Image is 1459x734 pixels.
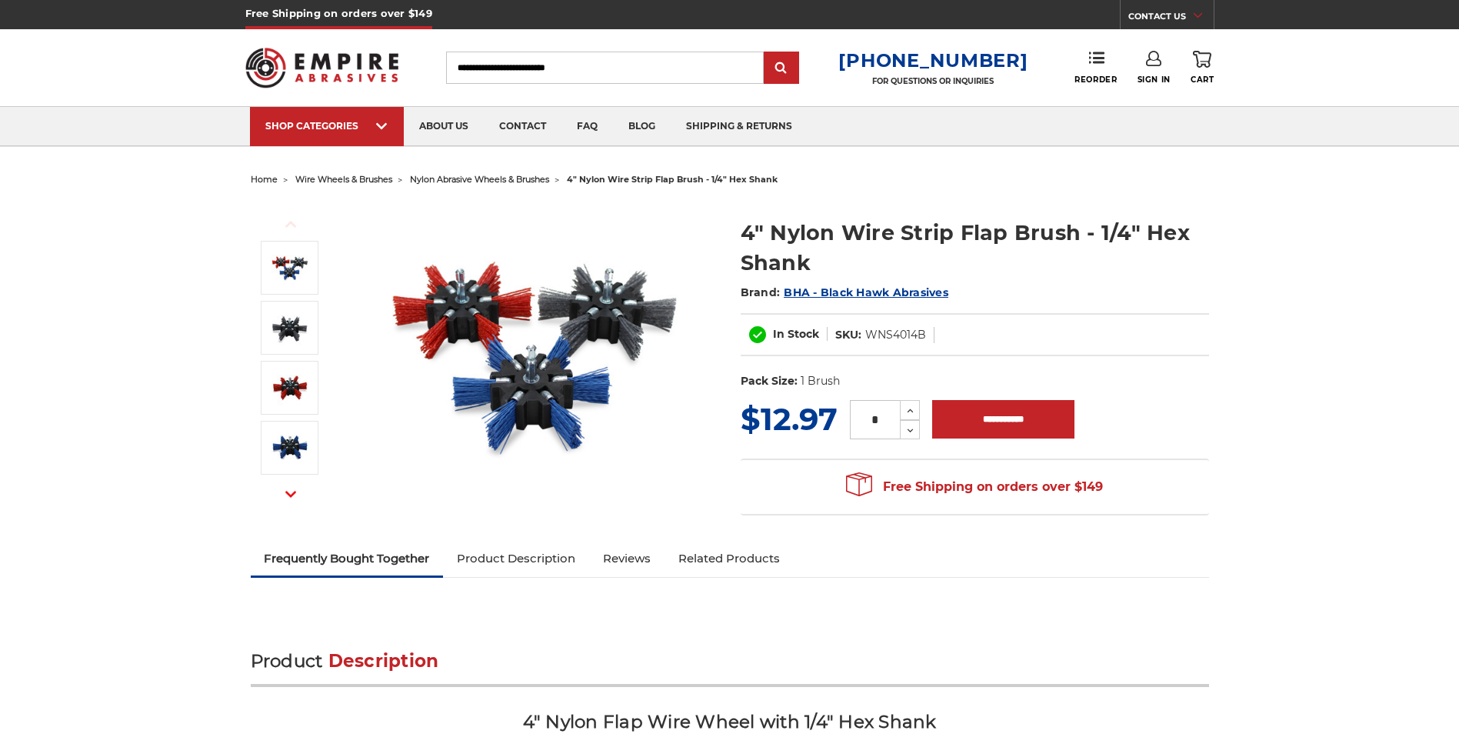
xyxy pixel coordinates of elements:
a: home [251,174,278,185]
input: Submit [766,53,797,84]
a: Reviews [589,542,665,576]
button: Previous [272,208,309,241]
span: Free Shipping on orders over $149 [846,472,1103,502]
span: Product [251,650,323,672]
span: Reorder [1074,75,1117,85]
img: 4" Nylon Wire Strip Flap Brush - 1/4" Hex Shank [271,309,309,347]
a: Related Products [665,542,794,576]
p: FOR QUESTIONS OR INQUIRIES [838,76,1028,86]
a: wire wheels & brushes [295,174,392,185]
img: Empire Abrasives [245,38,399,98]
img: 4" Nylon Wire Strip Flap Brush - 1/4" Hex Shank [271,369,309,407]
a: contact [484,107,561,146]
span: 4" Nylon Flap Wire Wheel with 1/4" Hex Shank [523,711,937,732]
img: 4 inch strip flap brush [382,202,690,509]
h1: 4" Nylon Wire Strip Flap Brush - 1/4" Hex Shank [741,218,1209,278]
a: CONTACT US [1128,8,1214,29]
span: Sign In [1138,75,1171,85]
div: SHOP CATEGORIES [265,120,388,132]
dt: Pack Size: [741,373,798,389]
a: about us [404,107,484,146]
dt: SKU: [835,327,861,343]
a: blog [613,107,671,146]
a: Reorder [1074,51,1117,84]
a: [PHONE_NUMBER] [838,49,1028,72]
span: $12.97 [741,400,838,438]
span: Brand: [741,285,781,299]
a: shipping & returns [671,107,808,146]
dd: WNS4014B [865,327,926,343]
img: 4 inch strip flap brush [271,249,309,287]
a: faq [561,107,613,146]
a: Cart [1191,51,1214,85]
a: Product Description [443,542,589,576]
span: 4" nylon wire strip flap brush - 1/4" hex shank [567,174,778,185]
a: BHA - Black Hawk Abrasives [784,285,948,299]
span: In Stock [773,327,819,341]
button: Next [272,478,309,511]
a: Frequently Bought Together [251,542,444,576]
span: Cart [1191,75,1214,85]
img: 4" Nylon Wire Strip Flap Brush - 1/4" Hex Shank [271,429,309,467]
a: nylon abrasive wheels & brushes [410,174,549,185]
span: Description [328,650,439,672]
dd: 1 Brush [801,373,840,389]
